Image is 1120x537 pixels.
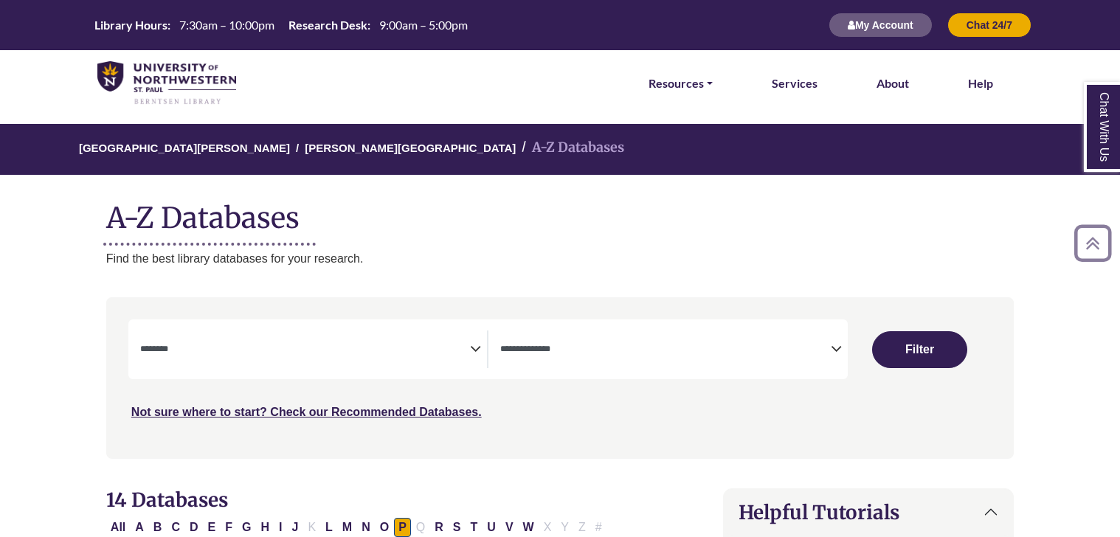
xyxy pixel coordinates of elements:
[106,190,1014,235] h1: A-Z Databases
[179,18,274,32] span: 7:30am – 10:00pm
[947,13,1031,38] button: Chat 24/7
[649,74,713,93] a: Resources
[772,74,817,93] a: Services
[89,17,171,32] th: Library Hours:
[106,518,130,537] button: All
[106,488,228,512] span: 14 Databases
[106,297,1014,458] nav: Search filters
[872,331,967,368] button: Submit for Search Results
[724,489,1013,536] button: Helpful Tutorials
[968,74,993,93] a: Help
[379,18,468,32] span: 9:00am – 5:00pm
[185,518,203,537] button: Filter Results D
[500,344,831,356] textarea: Search
[449,518,466,537] button: Filter Results S
[167,518,184,537] button: Filter Results C
[829,18,933,31] a: My Account
[274,518,286,537] button: Filter Results I
[338,518,356,537] button: Filter Results M
[106,249,1014,268] p: Find the best library databases for your research.
[516,137,624,159] li: A-Z Databases
[430,518,448,537] button: Filter Results R
[519,518,539,537] button: Filter Results W
[376,518,393,537] button: Filter Results O
[106,520,608,533] div: Alpha-list to filter by first letter of database name
[131,406,482,418] a: Not sure where to start? Check our Recommended Databases.
[106,124,1014,175] nav: breadcrumb
[947,18,1031,31] a: Chat 24/7
[140,344,471,356] textarea: Search
[394,518,411,537] button: Filter Results P
[501,518,518,537] button: Filter Results V
[79,139,290,154] a: [GEOGRAPHIC_DATA][PERSON_NAME]
[97,61,236,105] img: library_home
[305,139,516,154] a: [PERSON_NAME][GEOGRAPHIC_DATA]
[131,518,148,537] button: Filter Results A
[89,17,474,34] a: Hours Today
[221,518,237,537] button: Filter Results F
[483,518,500,537] button: Filter Results U
[357,518,375,537] button: Filter Results N
[466,518,483,537] button: Filter Results T
[1069,233,1116,253] a: Back to Top
[287,518,303,537] button: Filter Results J
[321,518,337,537] button: Filter Results L
[877,74,909,93] a: About
[89,17,474,31] table: Hours Today
[238,518,255,537] button: Filter Results G
[283,17,371,32] th: Research Desk:
[149,518,167,537] button: Filter Results B
[256,518,274,537] button: Filter Results H
[204,518,221,537] button: Filter Results E
[829,13,933,38] button: My Account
